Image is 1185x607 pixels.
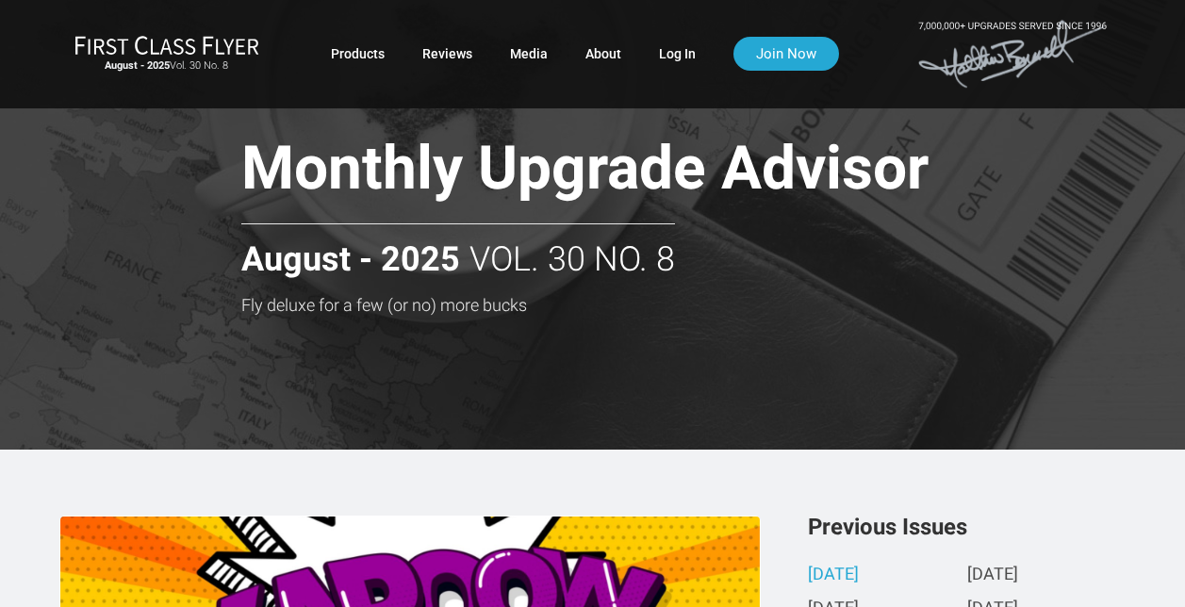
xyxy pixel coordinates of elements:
a: First Class FlyerAugust - 2025Vol. 30 No. 8 [74,35,259,73]
a: [DATE] [808,566,859,585]
img: First Class Flyer [74,35,259,55]
a: Join Now [733,37,839,71]
a: Media [510,37,548,71]
a: Log In [659,37,696,71]
a: [DATE] [967,566,1018,585]
h2: Vol. 30 No. 8 [241,223,675,279]
small: Vol. 30 No. 8 [74,59,259,73]
h1: Monthly Upgrade Advisor [241,136,1034,208]
h3: Fly deluxe for a few (or no) more bucks [241,296,1034,315]
strong: August - 2025 [241,241,460,279]
strong: August - 2025 [105,59,170,72]
a: Reviews [422,37,472,71]
a: Products [331,37,385,71]
a: About [585,37,621,71]
h3: Previous Issues [808,516,1126,538]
